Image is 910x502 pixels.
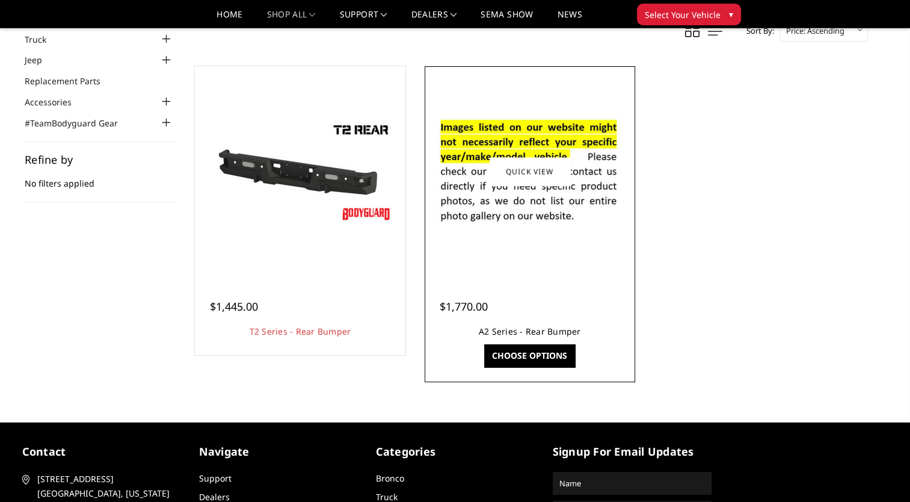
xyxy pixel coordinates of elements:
h5: Categories [376,444,535,460]
h5: signup for email updates [553,444,712,460]
a: Choose Options [484,344,575,367]
a: A2 Series - Rear Bumper A2 Series - Rear Bumper [428,69,632,274]
button: Select Your Vehicle [637,4,741,25]
a: Home [217,10,242,28]
a: T2 Series - Rear Bumper [250,326,351,337]
a: SEMA Show [481,10,533,28]
label: Sort By: [740,22,774,40]
a: Support [340,10,387,28]
a: Replacement Parts [25,75,115,87]
a: Dealers [411,10,457,28]
h5: Navigate [199,444,358,460]
a: T2 Series - Rear Bumper T2 Series - Rear Bumper [198,69,402,274]
a: Bronco [376,473,404,484]
a: #TeamBodyguard Gear [25,117,133,129]
a: A2 Series - Rear Bumper [479,326,581,337]
h5: contact [22,444,181,460]
span: $1,445.00 [210,299,258,314]
span: ▾ [729,8,733,20]
div: No filters applied [25,154,174,202]
h5: Refine by [25,154,174,165]
a: Quick view [490,157,570,185]
span: $1,770.00 [440,299,488,314]
a: Jeep [25,54,57,66]
a: Truck [25,33,61,46]
a: Accessories [25,96,87,108]
img: A2 Series - Rear Bumper [434,106,626,237]
span: Select Your Vehicle [645,8,721,21]
a: News [557,10,582,28]
input: Name [555,474,710,493]
a: shop all [267,10,316,28]
a: Support [199,473,232,484]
